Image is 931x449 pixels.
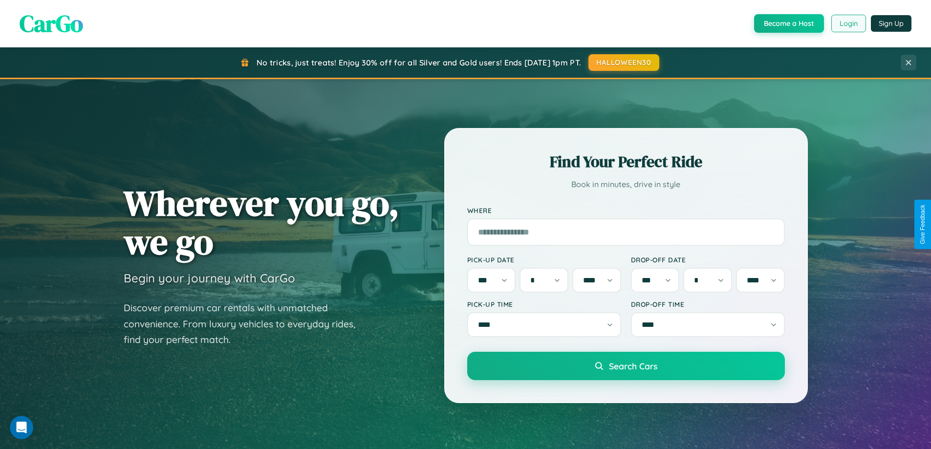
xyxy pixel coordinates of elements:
[467,300,621,308] label: Pick-up Time
[20,7,83,40] span: CarGo
[609,361,657,371] span: Search Cars
[831,15,866,32] button: Login
[124,271,295,285] h3: Begin your journey with CarGo
[631,300,785,308] label: Drop-off Time
[10,416,33,439] iframe: Intercom live chat
[124,184,399,261] h1: Wherever you go, we go
[257,58,581,67] span: No tricks, just treats! Enjoy 30% off for all Silver and Gold users! Ends [DATE] 1pm PT.
[631,256,785,264] label: Drop-off Date
[467,206,785,214] label: Where
[467,352,785,380] button: Search Cars
[919,205,926,244] div: Give Feedback
[871,15,911,32] button: Sign Up
[588,54,659,71] button: HALLOWEEN30
[124,300,368,348] p: Discover premium car rentals with unmatched convenience. From luxury vehicles to everyday rides, ...
[467,151,785,172] h2: Find Your Perfect Ride
[467,177,785,192] p: Book in minutes, drive in style
[754,14,824,33] button: Become a Host
[467,256,621,264] label: Pick-up Date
